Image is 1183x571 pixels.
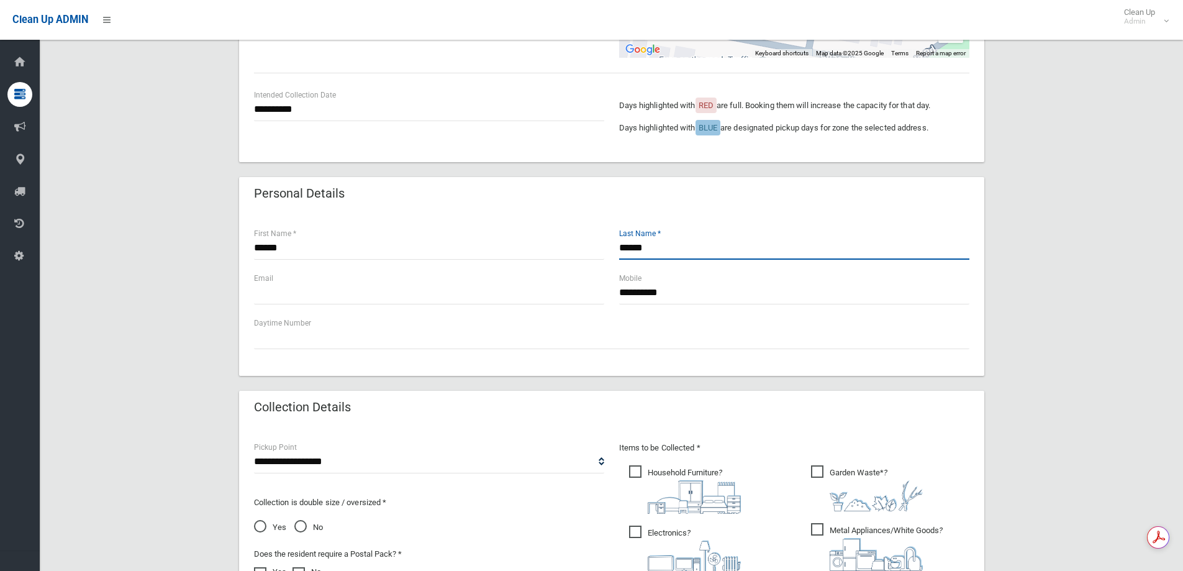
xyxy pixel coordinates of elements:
p: Days highlighted with are designated pickup days for zone the selected address. [619,121,969,135]
small: Admin [1124,17,1155,26]
header: Personal Details [239,181,360,206]
span: Yes [254,520,286,535]
header: Collection Details [239,395,366,419]
p: Items to be Collected * [619,441,969,455]
span: Map data ©2025 Google [816,50,884,57]
i: ? [830,526,943,571]
img: Google [622,42,663,58]
a: Open this area in Google Maps (opens a new window) [622,42,663,58]
img: 36c1b0289cb1767239cdd3de9e694f19.png [830,538,923,571]
span: No [294,520,323,535]
a: Terms (opens in new tab) [891,50,909,57]
a: Report a map error [916,50,966,57]
label: Does the resident require a Postal Pack? * [254,547,402,562]
span: Clean Up [1118,7,1167,26]
img: 4fd8a5c772b2c999c83690221e5242e0.png [830,480,923,511]
span: Garden Waste* [811,465,923,511]
i: ? [830,468,923,511]
p: Collection is double size / oversized * [254,495,604,510]
img: aa9efdbe659d29b613fca23ba79d85cb.png [648,480,741,514]
button: Keyboard shortcuts [755,49,809,58]
p: Days highlighted with are full. Booking them will increase the capacity for that day. [619,98,969,113]
i: ? [648,468,741,514]
span: Household Furniture [629,465,741,514]
span: RED [699,101,714,110]
span: Clean Up ADMIN [12,14,88,25]
span: Metal Appliances/White Goods [811,523,943,571]
span: BLUE [699,123,717,132]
